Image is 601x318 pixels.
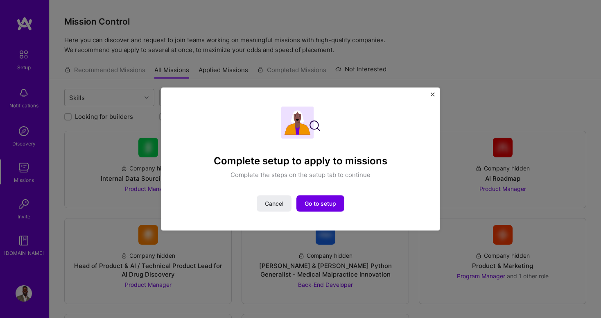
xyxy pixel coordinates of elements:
span: Go to setup [305,199,336,207]
p: Complete the steps on the setup tab to continue [230,170,371,179]
button: Go to setup [296,195,344,211]
img: Complete setup illustration [281,107,320,139]
button: Cancel [257,195,291,211]
button: Close [431,93,435,101]
h4: Complete setup to apply to missions [214,155,387,167]
span: Cancel [265,199,283,207]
